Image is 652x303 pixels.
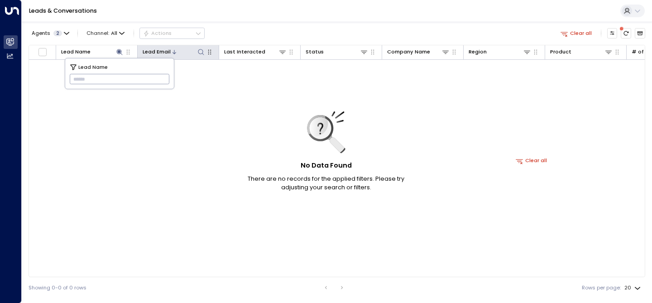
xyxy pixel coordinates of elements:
[29,28,72,38] button: Agents2
[29,284,86,292] div: Showing 0-0 of 0 rows
[387,48,430,56] div: Company Name
[582,284,621,292] label: Rows per page:
[61,48,124,56] div: Lead Name
[84,28,128,38] span: Channel:
[139,28,205,38] div: Button group with a nested menu
[557,28,595,38] button: Clear all
[38,48,47,57] span: Toggle select all
[550,48,613,56] div: Product
[143,48,205,56] div: Lead Email
[84,28,128,38] button: Channel:All
[139,28,205,38] button: Actions
[621,28,631,38] span: There are new threads available. Refresh the grid to view the latest updates.
[550,48,571,56] div: Product
[301,161,352,171] h5: No Data Found
[306,48,368,56] div: Status
[29,7,97,14] a: Leads & Conversations
[143,30,172,36] div: Actions
[224,48,265,56] div: Last Interacted
[53,30,62,36] span: 2
[607,28,618,38] button: Customize
[387,48,450,56] div: Company Name
[635,28,645,38] button: Archived Leads
[306,48,324,56] div: Status
[469,48,531,56] div: Region
[513,156,551,166] button: Clear all
[235,174,417,192] p: There are no records for the applied filters. Please try adjusting your search or filters.
[224,48,287,56] div: Last Interacted
[320,282,348,293] nav: pagination navigation
[78,63,108,71] span: Lead Name
[624,282,642,293] div: 20
[32,31,50,36] span: Agents
[111,30,117,36] span: All
[469,48,487,56] div: Region
[61,48,91,56] div: Lead Name
[143,48,171,56] div: Lead Email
